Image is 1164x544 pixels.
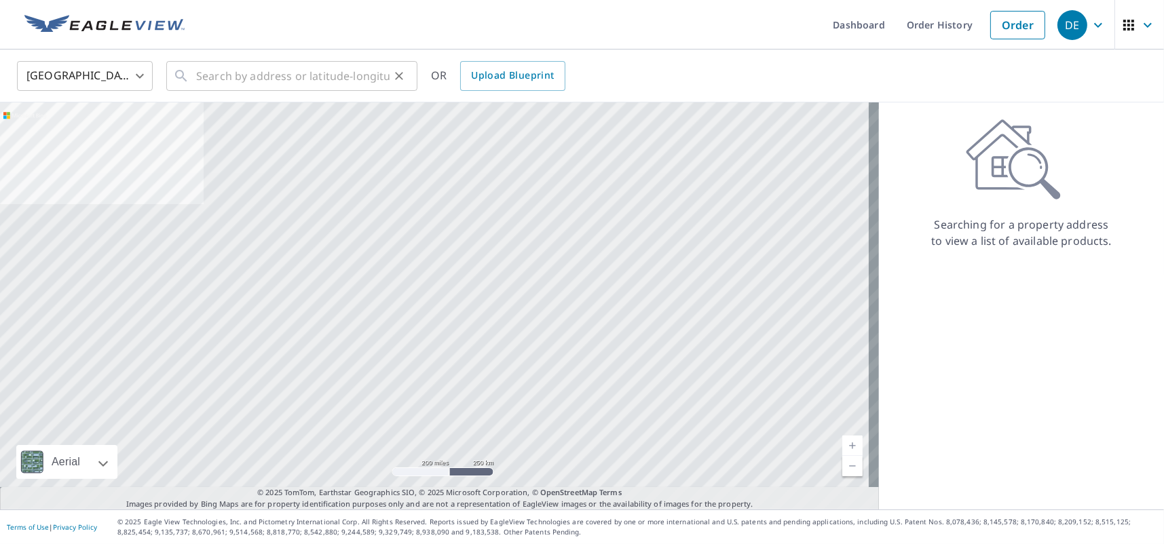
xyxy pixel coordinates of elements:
[17,57,153,95] div: [GEOGRAPHIC_DATA]
[842,435,863,456] a: Current Level 5, Zoom In
[7,522,49,532] a: Terms of Use
[53,522,97,532] a: Privacy Policy
[257,487,622,499] span: © 2025 TomTom, Earthstar Geographics SIO, © 2025 Microsoft Corporation, ©
[1057,10,1087,40] div: DE
[431,61,565,91] div: OR
[16,445,117,479] div: Aerial
[390,66,409,85] button: Clear
[599,487,622,497] a: Terms
[842,456,863,476] a: Current Level 5, Zoom Out
[460,61,565,91] a: Upload Blueprint
[931,216,1112,249] p: Searching for a property address to view a list of available products.
[540,487,597,497] a: OpenStreetMap
[990,11,1045,39] a: Order
[471,67,554,84] span: Upload Blueprint
[196,57,390,95] input: Search by address or latitude-longitude
[117,517,1157,537] p: © 2025 Eagle View Technologies, Inc. and Pictometry International Corp. All Rights Reserved. Repo...
[48,445,84,479] div: Aerial
[24,15,185,35] img: EV Logo
[7,523,97,531] p: |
